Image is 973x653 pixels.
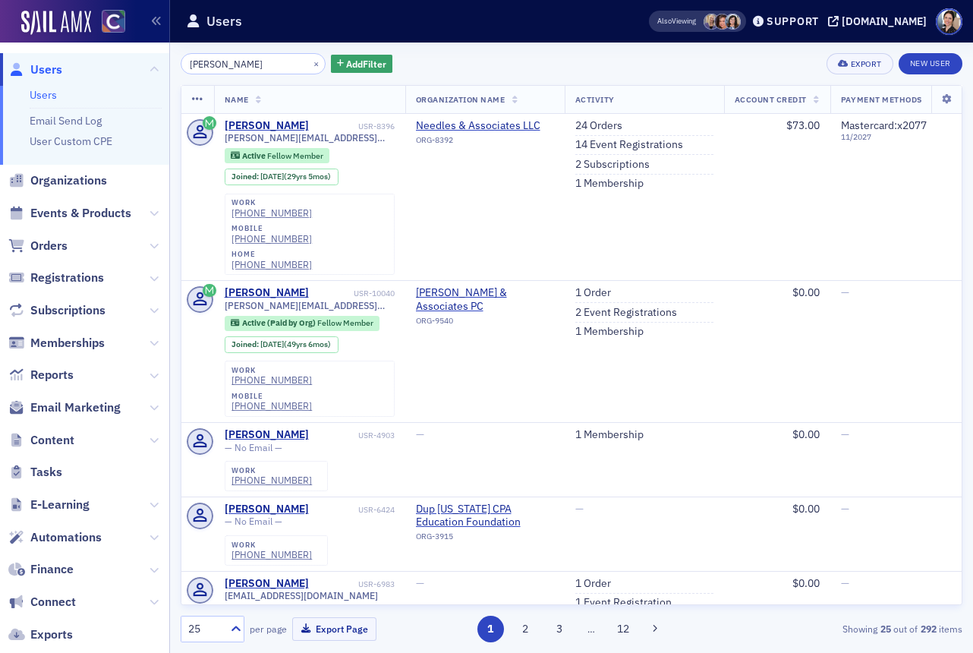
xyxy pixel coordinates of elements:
span: Exports [30,626,73,643]
a: 1 Membership [575,177,644,191]
a: [PHONE_NUMBER] [231,475,312,486]
span: [EMAIL_ADDRESS][DOMAIN_NAME] [225,590,378,601]
div: mobile [231,392,312,401]
a: Automations [8,529,102,546]
span: Add Filter [346,57,386,71]
a: Memberships [8,335,105,352]
a: Tasks [8,464,62,481]
span: Organizations [30,172,107,189]
a: Dup [US_STATE] CPA Education Foundation [416,503,554,529]
div: work [231,366,312,375]
div: 25 [188,621,222,637]
span: — [575,502,584,516]
a: [PHONE_NUMBER] [231,233,312,244]
img: SailAMX [21,11,91,35]
span: Profile [936,8,962,35]
div: USR-8396 [311,121,395,131]
span: — No Email — [225,442,282,453]
a: Active Fellow Member [231,150,323,160]
span: $0.00 [792,576,820,590]
a: Active (Paid by Org) Fellow Member [231,318,373,328]
a: 2 Subscriptions [575,158,650,172]
a: 24 Orders [575,119,622,133]
a: [PERSON_NAME] [225,577,309,591]
a: Users [8,62,62,78]
span: Automations [30,529,102,546]
a: E-Learning [8,497,90,513]
span: Dup California CPA Education Foundation [416,503,554,529]
div: ORG-8392 [416,135,554,150]
span: Account Credit [735,94,807,105]
span: Active (Paid by Org) [242,317,317,328]
strong: 25 [877,622,893,636]
span: Viewing [657,16,696,27]
span: — [841,502,849,516]
a: Registrations [8,270,104,286]
a: Needles & Associates LLC [416,119,554,133]
button: Export Page [292,617,376,641]
a: [PERSON_NAME] [225,119,309,133]
div: home [231,250,312,259]
div: Joined: 1976-03-31 00:00:00 [225,336,339,353]
a: 1 Membership [575,325,644,339]
span: Email Marketing [30,399,121,416]
a: [PERSON_NAME] [225,503,309,516]
button: 2 [512,616,538,642]
div: Active: Active: Fellow Member [225,148,330,163]
span: Alicia Gelinas [704,14,720,30]
span: Users [30,62,62,78]
span: Events & Products [30,205,131,222]
span: — [416,576,424,590]
span: [DATE] [260,339,284,349]
div: USR-10040 [311,289,395,298]
a: Orders [8,238,68,254]
a: View Homepage [91,10,125,36]
span: 11 / 2027 [841,132,927,142]
a: 2 Event Registrations [575,306,677,320]
span: Tasks [30,464,62,481]
span: Stacy Svendsen [725,14,741,30]
span: Katie Foo [714,14,730,30]
span: $73.00 [786,118,820,132]
span: — [841,427,849,441]
button: [DOMAIN_NAME] [828,16,932,27]
span: $0.00 [792,502,820,516]
div: USR-6424 [311,505,395,515]
div: Also [657,16,672,26]
button: × [310,56,323,70]
span: Ian D. Gardenswartz & Associates PC [416,286,554,313]
span: [DATE] [260,171,284,181]
a: User Custom CPE [30,134,112,148]
div: ORG-9540 [416,316,554,331]
div: [PHONE_NUMBER] [231,207,312,219]
div: (29yrs 5mos) [260,172,331,181]
span: E-Learning [30,497,90,513]
a: [PERSON_NAME] [225,428,309,442]
a: Connect [8,594,76,610]
a: New User [899,53,962,74]
div: (49yrs 6mos) [260,339,331,349]
div: USR-4903 [311,431,395,440]
span: — [416,427,424,441]
span: Registrations [30,270,104,286]
div: mobile [231,224,312,233]
a: Organizations [8,172,107,189]
span: — No Email — [225,516,282,527]
a: Users [30,88,57,102]
button: 12 [610,616,637,642]
button: 1 [477,616,504,642]
div: [PHONE_NUMBER] [231,374,312,386]
span: Mastercard : x2077 [841,118,927,132]
div: [DOMAIN_NAME] [842,14,927,28]
div: Support [767,14,819,28]
h1: Users [206,12,242,30]
span: … [581,622,602,636]
a: [PHONE_NUMBER] [231,400,312,412]
div: work [231,198,312,207]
